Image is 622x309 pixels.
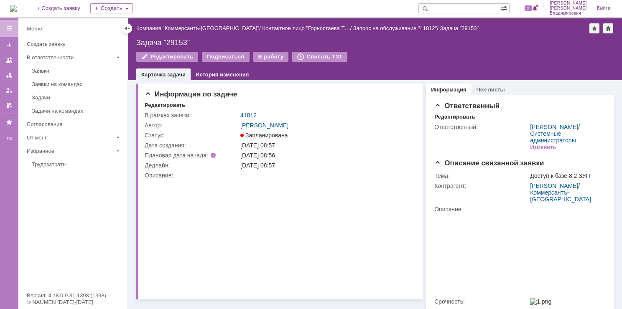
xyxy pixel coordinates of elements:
div: От меня [27,134,113,141]
a: [PERSON_NAME] [530,124,578,130]
a: Трудозатраты [28,158,125,171]
span: Описание связанной заявки [434,159,544,167]
a: ТЗ [3,132,16,146]
div: Заявки [32,68,122,74]
div: Меню [27,24,42,34]
img: logo [10,5,17,12]
a: Задачи [28,91,125,104]
a: [PERSON_NAME] [240,122,288,129]
a: Запрос на обслуживание "41812" [353,25,437,31]
a: Создать заявку [3,38,16,52]
span: Запланирована [240,132,288,139]
div: Редактировать [434,114,475,120]
a: Создать заявку [23,38,125,51]
div: Редактировать [145,102,185,109]
span: Расширенный поиск [501,4,509,12]
a: Перейти на домашнюю страницу [10,5,17,12]
div: В рамках заявки: [145,112,239,119]
div: [DATE] 08:56 [240,152,412,159]
a: Заявки на командах [28,78,125,91]
div: / [136,25,262,31]
div: Тема: [434,172,528,179]
div: Задачи на командах [32,108,122,114]
div: В ответственности [27,54,113,61]
a: [PERSON_NAME] [530,182,578,189]
div: / [262,25,353,31]
a: Заявки [28,64,125,77]
span: [PERSON_NAME] [550,1,587,6]
img: 1.png [530,298,551,305]
div: / [353,25,440,31]
a: Мои согласования [3,99,16,112]
span: Информация по задаче [145,90,237,98]
div: / [530,124,602,144]
div: Задача "29153" [440,25,479,31]
a: Мои заявки [3,84,16,97]
div: Версия: 4.18.0.9.31.1398 (1398) [27,293,119,298]
a: Заявки в моей ответственности [3,68,16,82]
a: Заявки на командах [3,53,16,67]
div: Сделать домашней страницей [603,23,613,33]
div: Описание: [434,206,604,213]
div: ТЗ [3,136,16,142]
a: Информация [431,86,466,93]
span: Ответственный [434,102,500,110]
a: Коммерсантъ-[GEOGRAPHIC_DATA] [530,189,591,203]
div: Статус: [145,132,239,139]
a: Карточка задачи [141,71,186,78]
div: Автор: [145,122,239,129]
a: 41812 [240,112,257,119]
div: Заявки на командах [32,81,122,87]
div: Трудозатраты [32,161,122,167]
a: Контактное лицо "Горностаева Т… [262,25,350,31]
div: [DATE] 08:57 [240,162,412,169]
div: Задачи [32,94,122,101]
div: Создать заявку [27,41,122,47]
div: Дедлайн: [145,162,239,169]
div: / [530,182,602,203]
div: Ответственный: [434,124,528,130]
div: Срочность: [434,298,528,305]
div: Изменить [530,144,556,151]
div: Создать [90,3,133,13]
a: История изменения [196,71,249,78]
span: [PERSON_NAME] [550,6,587,11]
div: © NAUMEN [DATE]-[DATE] [27,299,119,305]
span: 2 [525,5,532,11]
span: Владимирович [550,11,587,16]
div: Задача "29153" [136,38,614,47]
div: Избранное [27,148,113,154]
div: Описание: [145,172,413,179]
a: Чек-листы [477,86,505,93]
a: Согласования [23,118,125,131]
a: Компания "Коммерсантъ-[GEOGRAPHIC_DATA]" [136,25,259,31]
div: Дата создания: [145,142,239,149]
div: [DATE] 08:57 [240,142,412,149]
a: Задачи на командах [28,104,125,117]
div: Доступ к базе 8.2 ЗУП [530,172,602,179]
div: Плановая дата начала: [145,152,229,159]
div: Контрагент: [434,182,528,189]
div: Скрыть меню [122,23,132,33]
div: Согласования [27,121,122,127]
a: Системные администраторы [530,130,576,144]
div: Добавить в избранное [589,23,599,33]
